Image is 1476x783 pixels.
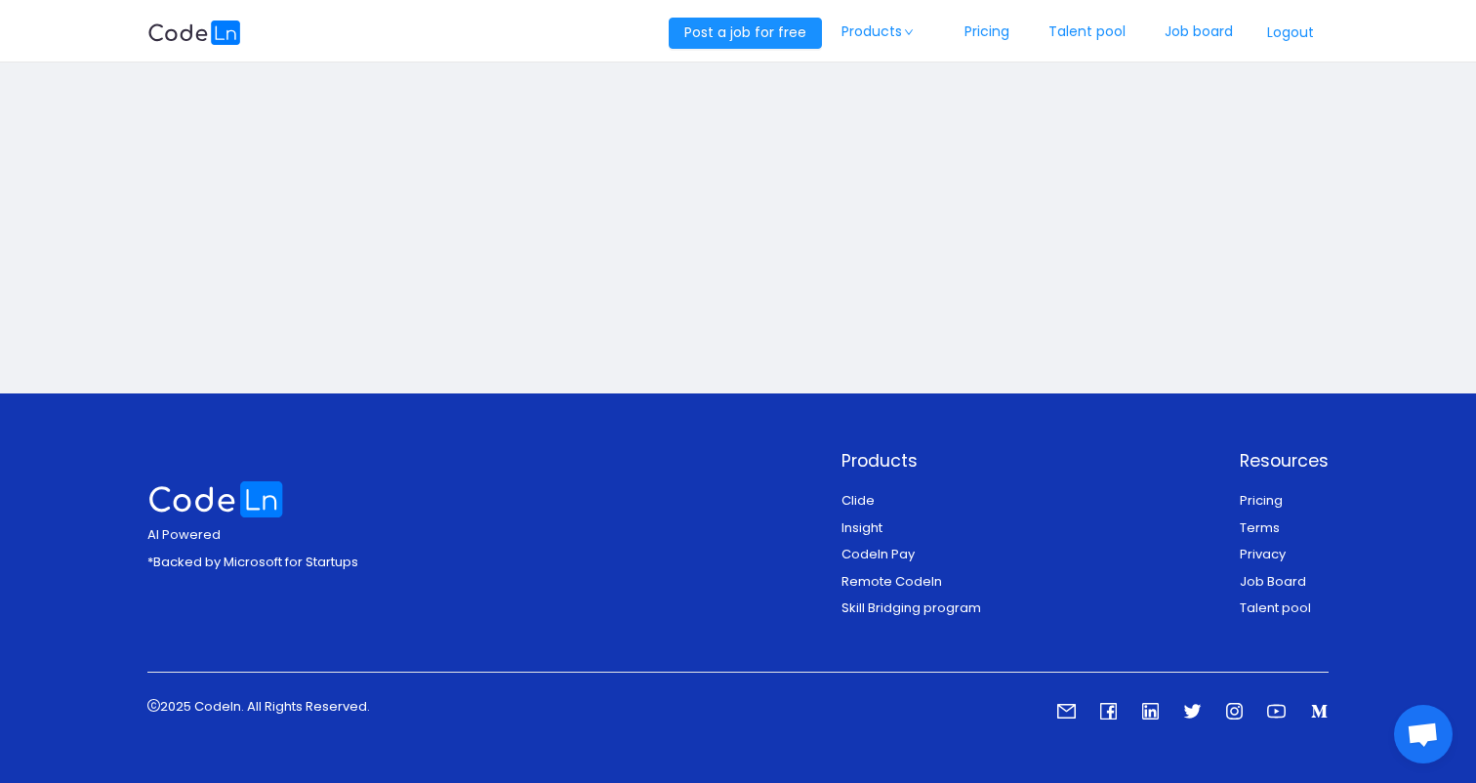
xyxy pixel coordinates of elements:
i: icon: mail [1057,702,1076,721]
i: icon: facebook [1099,702,1118,721]
i: icon: medium [1310,702,1329,721]
i: icon: youtube [1267,702,1286,721]
p: 2025 Codeln. All Rights Reserved. [147,697,370,717]
a: icon: linkedin [1141,704,1160,722]
a: icon: medium [1310,704,1329,722]
img: logobg.f302741d.svg [147,21,241,45]
button: Post a job for free [669,18,822,49]
p: Resources [1240,448,1329,474]
a: Codeln Pay [841,545,915,563]
a: Skill Bridging program [841,598,981,617]
i: icon: down [903,27,915,37]
i: icon: copyright [147,699,160,712]
a: Pricing [1240,491,1283,510]
a: Insight [841,518,882,537]
p: *Backed by Microsoft for Startups [147,553,358,572]
a: icon: facebook [1099,704,1118,722]
p: Products [841,448,981,474]
a: Privacy [1240,545,1286,563]
a: icon: twitter [1183,704,1202,722]
a: icon: mail [1057,704,1076,722]
a: Remote Codeln [841,572,942,591]
span: AI Powered [147,525,221,544]
a: Terms [1240,518,1280,537]
a: Clide [841,491,875,510]
a: Talent pool [1240,598,1311,617]
img: logo [147,481,284,517]
a: icon: youtube [1267,704,1286,722]
a: icon: instagram [1225,704,1244,722]
button: Logout [1252,18,1329,49]
i: icon: linkedin [1141,702,1160,721]
a: Post a job for free [669,22,822,42]
div: Ouvrir le chat [1394,705,1453,763]
i: icon: instagram [1225,702,1244,721]
i: icon: twitter [1183,702,1202,721]
a: Job Board [1240,572,1306,591]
